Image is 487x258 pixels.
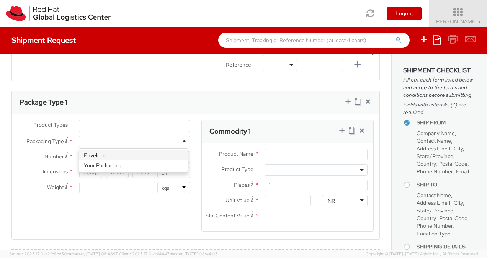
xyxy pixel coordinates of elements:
h3: Shipment Checklist [403,67,476,74]
span: Product Name [219,150,253,157]
span: Total Content Value [203,212,250,219]
img: rh-logistics-00dfa346123c4ec078e1.svg [6,6,111,21]
span: State/Province [417,207,453,214]
h4: Shipment Request [11,36,76,44]
input: Shipment, Tracking or Reference Number (at least 4 chars) [218,33,410,48]
span: Country [417,160,436,167]
span: Client: 2025.17.0-cb14447 [119,251,218,256]
span: City [454,199,463,206]
span: Email [456,168,469,175]
span: Weight [47,184,64,191]
span: ▼ [477,19,482,25]
span: Product Type [221,166,253,173]
span: Company Name [417,130,455,137]
h4: Shipping Details [417,244,476,250]
span: Server: 2025.17.0-a2fc8bd50ba [9,251,118,256]
span: Fields with asterisks (*) are required [403,101,476,116]
span: Postal Code [439,215,467,222]
div: INR [326,197,335,205]
span: Contact Name [417,137,451,144]
span: Contact Name [417,192,451,199]
span: Reference [226,61,251,68]
span: [PERSON_NAME] [434,18,482,25]
h3: Package Type 1 [20,98,67,106]
span: Location Type [417,230,451,237]
span: Number [44,153,64,160]
span: Postal Code [439,160,467,167]
div: Envelope [79,150,188,160]
span: Dimensions [40,168,68,175]
span: Phone Number [417,168,453,175]
span: Fill out each form listed below and agree to the terms and conditions before submitting [403,76,476,99]
span: Address Line 1 [417,199,450,206]
span: Copyright © [DATE]-[DATE] Agistix Inc., All Rights Reserved [366,251,478,257]
span: Unit Value [226,197,250,204]
span: Address Line 1 [417,145,450,152]
span: Product Types [33,121,68,128]
h3: Commodity 1 [209,127,251,135]
span: Pieces [234,181,250,188]
span: Phone Number [417,222,453,229]
span: Country [417,215,436,222]
span: City [454,145,463,152]
span: Packaging Type [26,138,64,145]
span: master, [DATE] 08:48:17 [71,251,118,256]
h4: Ship To [417,182,476,188]
h4: Ship From [417,120,476,126]
button: Logout [387,7,422,20]
div: Your Packaging [79,160,188,170]
span: master, [DATE] 08:44:05 [170,251,218,256]
span: State/Province [417,153,453,160]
